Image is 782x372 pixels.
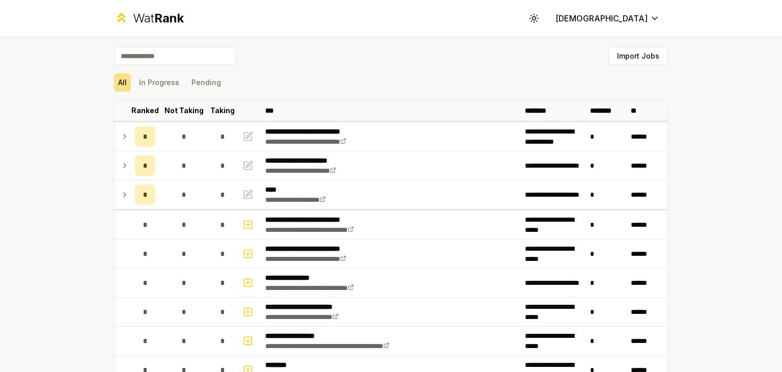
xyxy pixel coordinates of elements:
span: Rank [154,11,184,25]
a: WatRank [114,10,184,26]
span: [DEMOGRAPHIC_DATA] [555,12,648,24]
button: All [114,73,131,92]
button: Import Jobs [608,47,668,65]
div: Wat [133,10,184,26]
button: [DEMOGRAPHIC_DATA] [547,9,668,28]
button: Pending [187,73,225,92]
p: Ranked [131,105,159,116]
p: Not Taking [164,105,204,116]
button: In Progress [135,73,183,92]
p: Taking [210,105,235,116]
